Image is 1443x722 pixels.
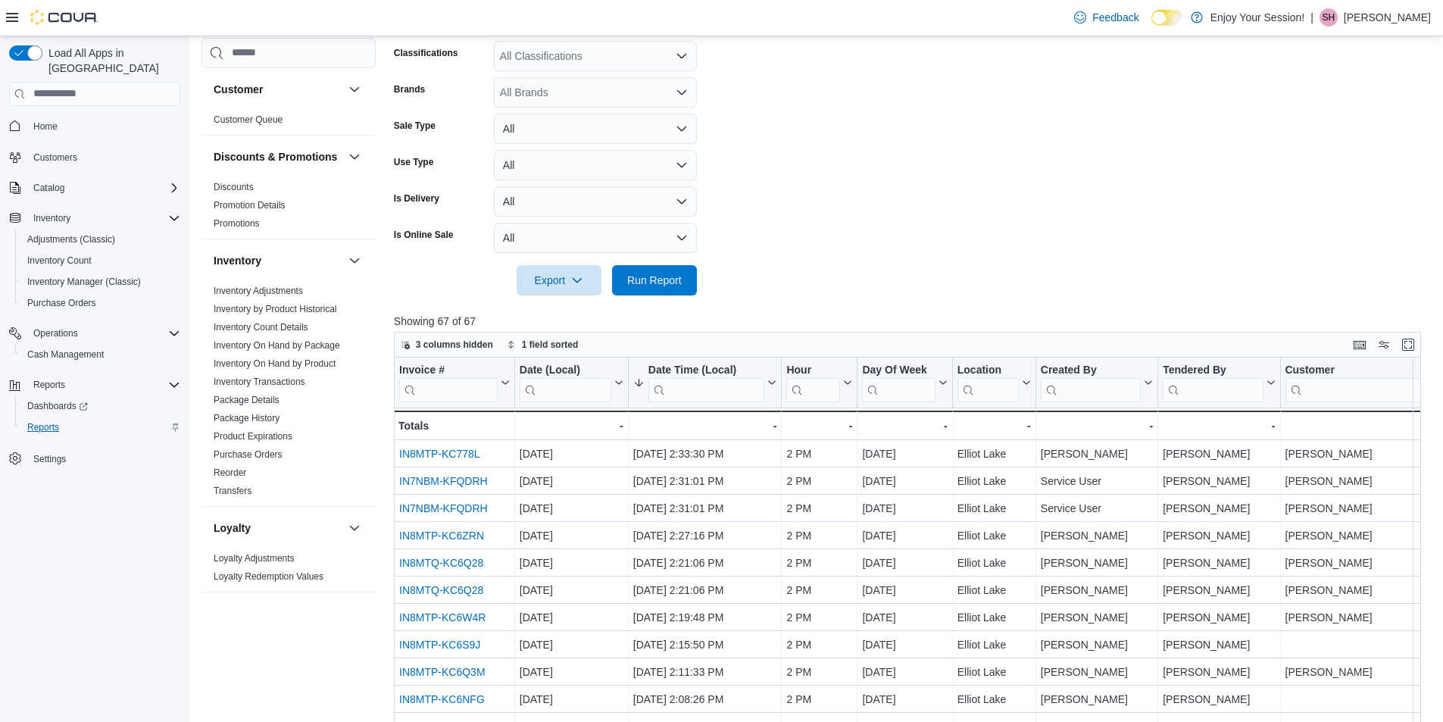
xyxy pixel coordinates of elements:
[526,265,592,295] span: Export
[1285,581,1433,599] div: [PERSON_NAME]
[3,177,186,198] button: Catalog
[27,449,180,467] span: Settings
[1163,363,1263,402] div: Tendered By
[862,499,947,517] div: [DATE]
[214,449,283,460] a: Purchase Orders
[786,417,852,435] div: -
[201,111,376,135] div: Customer
[520,636,623,654] div: [DATE]
[1041,363,1153,402] button: Created By
[21,273,180,291] span: Inventory Manager (Classic)
[214,413,280,424] a: Package History
[21,418,65,436] a: Reports
[1285,363,1421,377] div: Customer
[862,363,947,402] button: Day Of Week
[21,294,180,312] span: Purchase Orders
[27,348,104,361] span: Cash Management
[1375,336,1393,354] button: Display options
[1323,8,1335,27] span: SH
[27,276,141,288] span: Inventory Manager (Classic)
[520,690,623,708] div: [DATE]
[21,397,94,415] a: Dashboards
[30,10,98,25] img: Cova
[676,86,688,98] button: Open list of options
[214,431,292,442] a: Product Expirations
[345,252,364,270] button: Inventory
[786,581,852,599] div: 2 PM
[42,45,180,76] span: Load All Apps in [GEOGRAPHIC_DATA]
[786,363,840,377] div: Hour
[1285,417,1433,435] div: -
[957,690,1031,708] div: Elliot Lake
[33,152,77,164] span: Customers
[33,327,78,339] span: Operations
[1310,8,1313,27] p: |
[1163,445,1275,463] div: [PERSON_NAME]
[21,397,180,415] span: Dashboards
[21,230,180,248] span: Adjustments (Classic)
[1285,527,1433,545] div: [PERSON_NAME]
[399,584,483,596] a: IN8MTQ-KC6Q28
[1285,554,1433,572] div: [PERSON_NAME]
[214,570,323,583] span: Loyalty Redemption Values
[27,209,180,227] span: Inventory
[1163,499,1275,517] div: [PERSON_NAME]
[214,114,283,125] a: Customer Queue
[1285,363,1433,402] button: Customer
[1041,554,1153,572] div: [PERSON_NAME]
[214,253,261,268] h3: Inventory
[957,363,1019,402] div: Location
[957,472,1031,490] div: Elliot Lake
[21,418,180,436] span: Reports
[1285,499,1433,517] div: [PERSON_NAME]
[1210,8,1305,27] p: Enjoy Your Session!
[520,363,611,377] div: Date (Local)
[21,273,147,291] a: Inventory Manager (Classic)
[501,336,585,354] button: 1 field sorted
[214,552,295,564] span: Loyalty Adjustments
[21,294,102,312] a: Purchase Orders
[214,253,342,268] button: Inventory
[1163,690,1275,708] div: [PERSON_NAME]
[214,82,263,97] h3: Customer
[214,377,305,387] a: Inventory Transactions
[1163,417,1275,435] div: -
[1163,581,1275,599] div: [PERSON_NAME]
[345,605,364,623] button: OCM
[3,115,186,137] button: Home
[1041,417,1153,435] div: -
[520,363,611,402] div: Date (Local)
[1041,499,1153,517] div: Service User
[399,611,486,624] a: IN8MTP-KC6W4R
[21,252,180,270] span: Inventory Count
[15,417,186,438] button: Reports
[1041,472,1153,490] div: Service User
[1163,472,1275,490] div: [PERSON_NAME]
[27,233,115,245] span: Adjustments (Classic)
[214,286,303,296] a: Inventory Adjustments
[394,314,1432,329] p: Showing 67 of 67
[862,527,947,545] div: [DATE]
[1285,663,1433,681] div: [PERSON_NAME]
[214,285,303,297] span: Inventory Adjustments
[1041,690,1153,708] div: [PERSON_NAME]
[786,527,852,545] div: 2 PM
[33,182,64,194] span: Catalog
[633,472,777,490] div: [DATE] 2:31:01 PM
[214,358,336,370] span: Inventory On Hand by Product
[15,271,186,292] button: Inventory Manager (Classic)
[1041,663,1153,681] div: [PERSON_NAME]
[1163,527,1275,545] div: [PERSON_NAME]
[1285,363,1421,402] div: Customer
[862,363,935,377] div: Day Of Week
[214,82,342,97] button: Customer
[786,472,852,490] div: 2 PM
[494,223,697,253] button: All
[394,47,458,59] label: Classifications
[9,109,180,509] nav: Complex example
[862,472,947,490] div: [DATE]
[1092,10,1138,25] span: Feedback
[214,322,308,333] a: Inventory Count Details
[214,181,254,193] span: Discounts
[1344,8,1431,27] p: [PERSON_NAME]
